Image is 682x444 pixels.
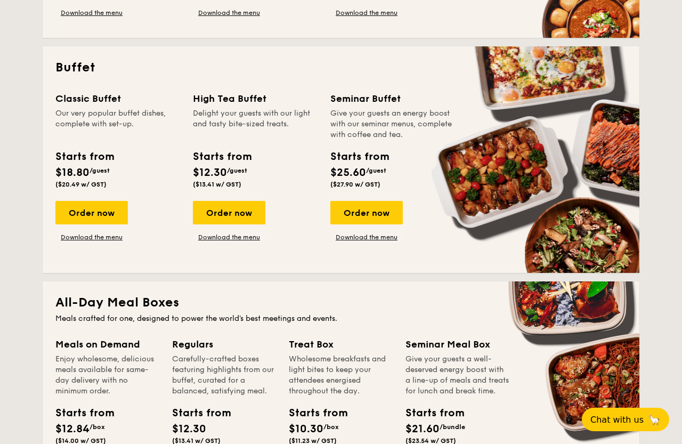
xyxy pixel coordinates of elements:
div: Order now [193,201,265,224]
div: Order now [330,201,403,224]
div: Starts from [172,405,220,421]
a: Download the menu [330,233,403,241]
span: $21.60 [405,423,440,435]
span: $12.30 [172,423,206,435]
div: Seminar Meal Box [405,337,509,352]
span: /box [323,423,339,431]
div: Starts from [405,405,453,421]
div: Starts from [289,405,337,421]
div: Meals crafted for one, designed to power the world's best meetings and events. [55,313,627,324]
div: Carefully-crafted boxes featuring highlights from our buffet, curated for a balanced, satisfying ... [172,354,276,397]
span: $25.60 [330,166,366,179]
div: Starts from [55,405,103,421]
button: Chat with us🦙 [582,408,669,431]
div: Starts from [55,149,113,165]
span: $10.30 [289,423,323,435]
div: Enjoy wholesome, delicious meals available for same-day delivery with no minimum order. [55,354,159,397]
div: Order now [55,201,128,224]
span: /bundle [440,423,465,431]
span: /guest [366,167,386,174]
div: Classic Buffet [55,91,180,106]
span: /box [90,423,105,431]
span: ($20.49 w/ GST) [55,181,107,188]
div: Meals on Demand [55,337,159,352]
span: ($13.41 w/ GST) [193,181,241,188]
div: Give your guests an energy boost with our seminar menus, complete with coffee and tea. [330,108,455,140]
a: Download the menu [193,9,265,17]
span: Chat with us [590,415,644,425]
div: Our very popular buffet dishes, complete with set-up. [55,108,180,140]
span: $12.84 [55,423,90,435]
a: Download the menu [55,233,128,241]
span: $18.80 [55,166,90,179]
a: Download the menu [193,233,265,241]
h2: Buffet [55,59,627,76]
span: /guest [227,167,247,174]
a: Download the menu [330,9,403,17]
a: Download the menu [55,9,128,17]
div: Give your guests a well-deserved energy boost with a line-up of meals and treats for lunch and br... [405,354,509,397]
div: Treat Box [289,337,393,352]
div: Delight your guests with our light and tasty bite-sized treats. [193,108,318,140]
div: Starts from [193,149,251,165]
div: Starts from [330,149,388,165]
div: High Tea Buffet [193,91,318,106]
span: /guest [90,167,110,174]
div: Seminar Buffet [330,91,455,106]
span: $12.30 [193,166,227,179]
span: 🦙 [648,414,661,426]
div: Wholesome breakfasts and light bites to keep your attendees energised throughout the day. [289,354,393,397]
h2: All-Day Meal Boxes [55,294,627,311]
span: ($27.90 w/ GST) [330,181,380,188]
div: Regulars [172,337,276,352]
